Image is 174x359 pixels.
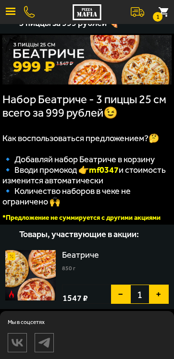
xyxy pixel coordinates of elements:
[5,250,56,300] img: Беатриче
[2,154,155,165] span: 🔹 Добавляй набор Беатриче в корзину
[8,319,131,325] span: Мы в соцсетях
[2,214,161,222] font: *Предложение не суммируется с другими акциями
[2,186,131,207] span: 🔹 Количество наборов в чеке не ограничено 🙌
[8,252,15,260] img: Акционный
[130,285,149,304] span: 1
[153,12,162,22] small: 1
[149,285,169,304] button: +
[111,285,130,304] button: −
[8,334,26,351] img: vk
[2,165,166,186] span: 🔹 Вводи промокод 👉 и стоимость изменится автоматически
[153,1,174,23] button: 1
[2,93,166,120] span: Набор Беатриче - 3 пиццы 25 см всего за 999 рублей😉
[89,165,119,175] b: mf0347
[35,334,53,351] img: tg
[5,250,56,300] a: АкционныйОстрое блюдоБеатриче
[2,35,172,84] img: 1024x1024
[62,250,101,261] div: Беатриче
[62,293,88,303] span: 1547 ₽
[2,133,159,144] span: Как воспользоваться предложением?🤔
[8,290,15,298] img: Острое блюдо
[62,265,75,272] span: 850 г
